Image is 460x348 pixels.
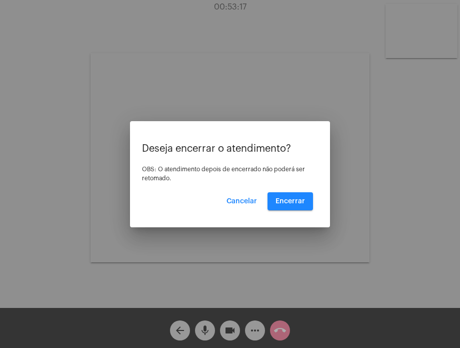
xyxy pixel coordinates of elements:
[142,166,305,181] span: OBS: O atendimento depois de encerrado não poderá ser retomado.
[226,198,257,205] span: Cancelar
[218,192,265,210] button: Cancelar
[275,198,305,205] span: Encerrar
[142,143,318,154] p: Deseja encerrar o atendimento?
[267,192,313,210] button: Encerrar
